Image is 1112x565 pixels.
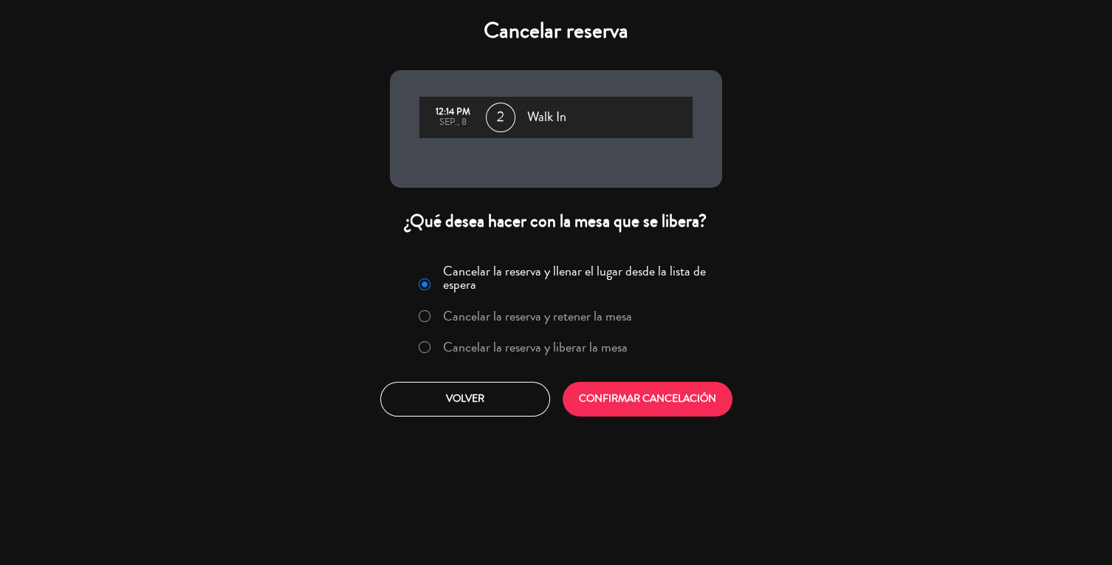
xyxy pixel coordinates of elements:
span: 2 [486,103,515,132]
label: Cancelar la reserva y liberar la mesa [443,340,628,354]
div: ¿Qué desea hacer con la mesa que se libera? [390,210,722,233]
h4: Cancelar reserva [390,18,722,44]
label: Cancelar la reserva y retener la mesa [443,309,632,323]
label: Cancelar la reserva y llenar el lugar desde la lista de espera [443,264,713,291]
button: Volver [380,382,550,417]
span: Walk In [527,106,566,129]
div: 12:14 PM [427,107,478,117]
button: CONFIRMAR CANCELACIÓN [563,382,732,417]
div: sep., 8 [427,117,478,128]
